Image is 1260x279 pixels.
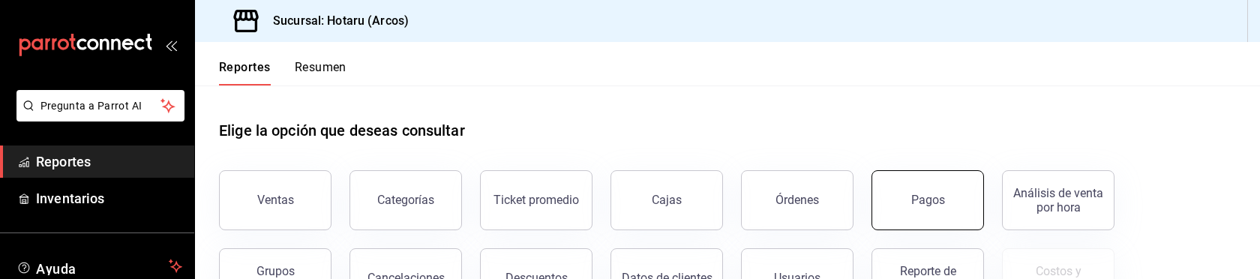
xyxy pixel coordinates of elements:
button: open_drawer_menu [165,39,177,51]
button: Cajas [610,170,723,230]
h1: Elige la opción que deseas consultar [219,119,465,142]
span: Reportes [36,151,182,172]
button: Análisis de venta por hora [1002,170,1114,230]
button: Órdenes [741,170,853,230]
h3: Sucursal: Hotaru (Arcos) [261,12,409,30]
button: Resumen [295,60,346,85]
button: Pregunta a Parrot AI [16,90,184,121]
div: Categorías [377,193,434,207]
span: Ayuda [36,257,163,275]
button: Categorías [349,170,462,230]
div: Cajas [652,193,682,207]
div: Ticket promedio [493,193,579,207]
button: Ticket promedio [480,170,592,230]
button: Reportes [219,60,271,85]
div: Ventas [257,193,294,207]
div: Pagos [911,193,945,207]
span: Inventarios [36,188,182,208]
button: Ventas [219,170,331,230]
div: navigation tabs [219,60,346,85]
span: Pregunta a Parrot AI [40,98,161,114]
button: Pagos [871,170,984,230]
div: Análisis de venta por hora [1012,186,1105,214]
div: Órdenes [775,193,819,207]
a: Pregunta a Parrot AI [10,109,184,124]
